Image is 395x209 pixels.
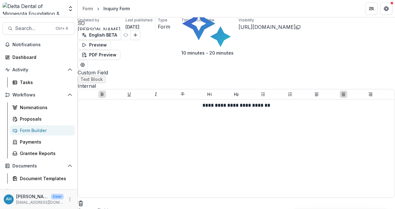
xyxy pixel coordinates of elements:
[80,4,132,13] nav: breadcrumb
[80,77,103,82] span: Text Block
[86,198,96,208] button: Add field
[367,91,374,98] button: Align Right
[66,2,75,15] button: Open entity switcher
[10,173,75,184] a: Document Templates
[10,137,75,147] a: Payments
[10,77,75,87] a: Tasks
[233,91,240,98] button: Heading 2
[20,175,70,182] div: Document Templates
[2,90,75,100] button: Open Workflows
[12,92,65,98] span: Workflows
[206,91,213,98] button: Heading 1
[12,67,65,73] span: Activity
[2,161,75,171] button: Open Documents
[121,30,131,40] button: Refresh Translation
[12,42,72,47] span: Notifications
[10,148,75,158] a: Grantee Reports
[12,163,65,169] span: Documents
[2,52,75,62] a: Dashboard
[20,79,70,86] div: Tasks
[286,91,294,98] button: Ordered List
[10,125,75,136] a: Form Builder
[78,83,395,89] span: Internal
[125,91,133,98] button: Underline
[12,54,70,60] div: Dashboard
[158,17,167,23] p: Type
[15,25,52,31] span: Search...
[78,60,88,70] button: Edit Form Settings
[2,40,75,50] button: Notifications
[238,17,254,23] p: Visibility
[78,17,99,23] p: Updated by
[259,91,267,98] button: Bullet List
[2,22,75,35] button: Search...
[20,116,70,122] div: Proposals
[78,40,111,50] button: Preview
[78,26,120,33] p: [PERSON_NAME]
[238,24,296,30] a: [URL][DOMAIN_NAME]
[125,24,139,30] p: [DATE]
[125,17,152,23] p: Last published
[10,114,75,124] a: Proposals
[152,91,160,98] button: Italicize
[10,102,75,113] a: Nominations
[54,25,70,32] div: Ctrl + K
[51,194,64,199] p: User
[16,193,48,200] p: [PERSON_NAME]
[98,91,106,98] button: Bold
[20,104,70,111] div: Nominations
[130,30,140,40] button: Add Language
[313,91,320,98] button: Align Left
[103,5,130,12] div: Inquiry Form
[2,2,64,15] img: Delta Dental of Minnesota Foundation & Community Giving logo
[2,186,75,196] button: Open Contacts
[78,21,120,26] div: Sharon Oswald
[365,2,378,15] button: Partners
[83,5,93,12] div: Form
[158,24,170,30] span: Form
[2,65,75,75] button: Open Activity
[66,196,74,203] button: More
[16,200,64,205] p: [EMAIL_ADDRESS][DOMAIN_NAME]
[80,4,95,13] a: Form
[179,91,186,98] button: Strike
[181,50,234,56] p: 10 minutes - 20 minutes
[20,139,70,145] div: Payments
[380,2,393,15] button: Get Help
[6,197,11,201] div: Annessa Hicks
[296,23,301,31] button: Copy link
[20,127,70,134] div: Form Builder
[78,30,121,40] button: English BETA
[78,50,120,60] button: PDF Preview
[12,189,65,194] span: Contacts
[340,91,347,98] button: Align Center
[78,70,395,76] span: Custom Field
[78,199,84,207] button: Delete field
[20,150,70,157] div: Grantee Reports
